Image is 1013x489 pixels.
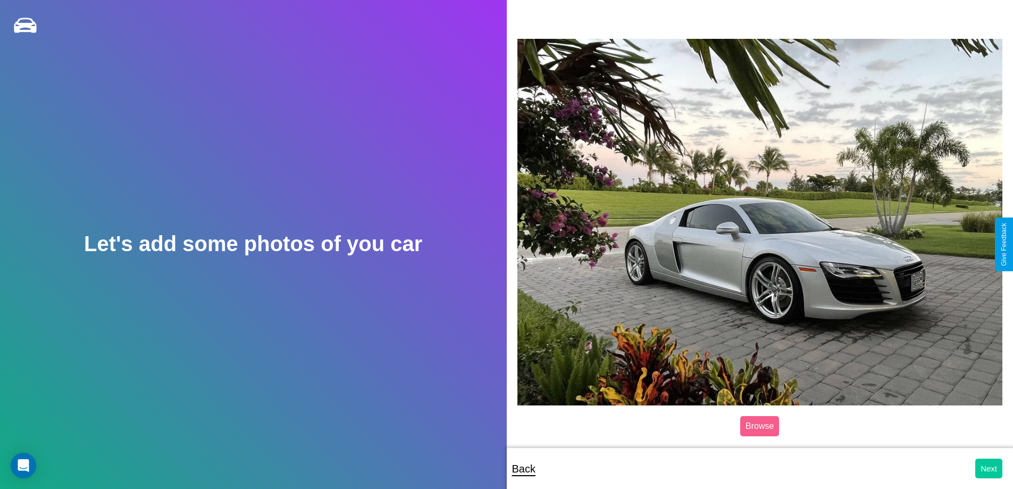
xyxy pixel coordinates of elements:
[517,39,1003,405] img: posted
[84,232,422,256] h2: Let's add some photos of you car
[512,459,535,478] p: Back
[740,416,779,436] label: Browse
[1000,223,1008,266] div: Give Feedback
[975,459,1002,478] button: Next
[11,453,36,478] div: Open Intercom Messenger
